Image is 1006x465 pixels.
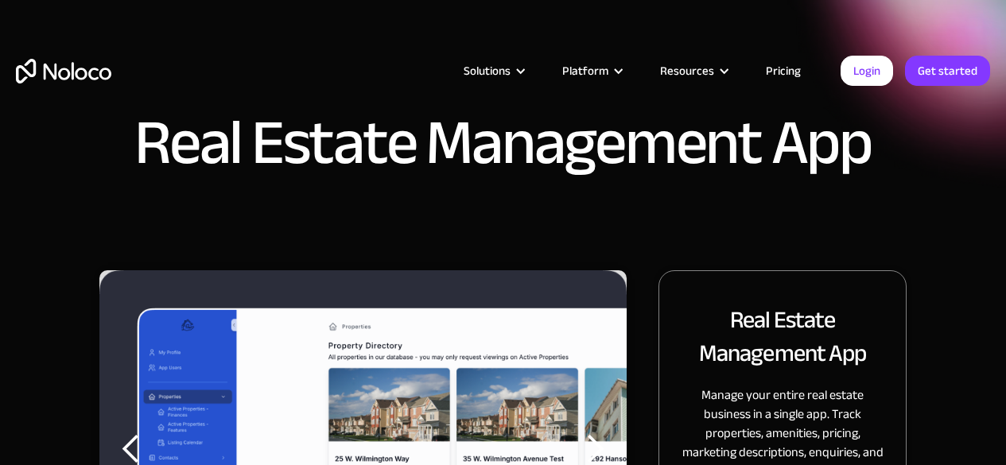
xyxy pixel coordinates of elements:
[134,111,872,175] h1: Real Estate Management App
[640,60,746,81] div: Resources
[464,60,511,81] div: Solutions
[444,60,542,81] div: Solutions
[562,60,608,81] div: Platform
[542,60,640,81] div: Platform
[16,59,111,83] a: home
[678,303,887,370] h2: Real Estate Management App
[746,60,821,81] a: Pricing
[841,56,893,86] a: Login
[905,56,990,86] a: Get started
[660,60,714,81] div: Resources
